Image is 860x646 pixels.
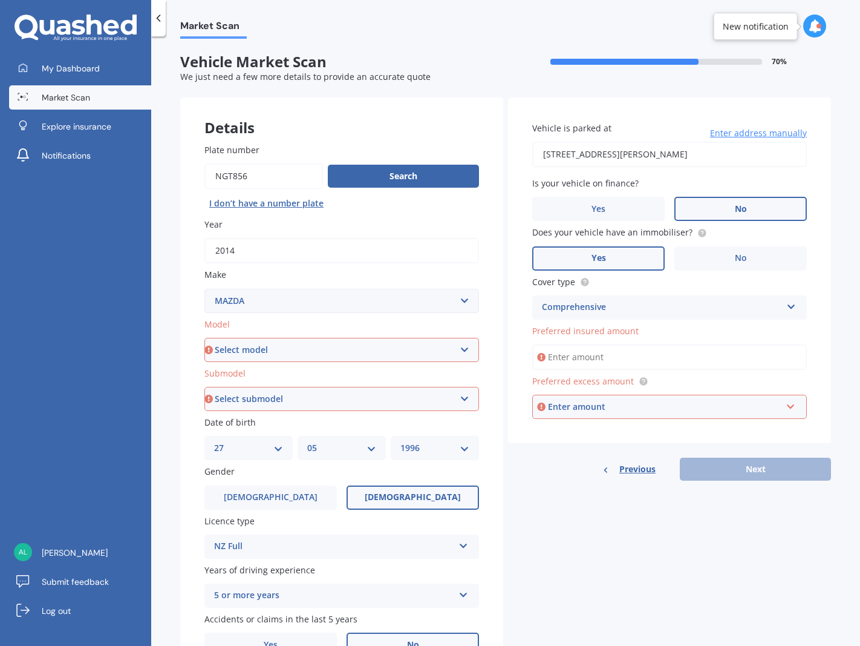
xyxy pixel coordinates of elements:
input: YYYY [204,238,479,263]
span: Submodel [204,367,246,379]
span: Market Scan [180,20,247,36]
a: My Dashboard [9,56,151,81]
span: Year [204,219,223,230]
span: Gender [204,466,235,478]
span: We just need a few more details to provide an accurate quote [180,71,431,82]
a: Explore insurance [9,114,151,139]
span: [PERSON_NAME] [42,547,108,559]
span: Licence type [204,515,255,527]
span: Explore insurance [42,120,111,133]
span: Market Scan [42,91,90,104]
span: No [735,204,747,214]
div: Details [180,97,503,134]
a: Market Scan [9,85,151,110]
div: NZ Full [214,539,454,554]
div: Enter amount [548,400,781,414]
span: Yes [591,204,605,214]
span: My Dashboard [42,62,100,74]
span: Plate number [204,144,259,156]
span: [DEMOGRAPHIC_DATA] [365,492,461,503]
span: Model [204,318,230,330]
span: Vehicle Market Scan [180,53,506,71]
a: [PERSON_NAME] [9,541,151,565]
span: Yes [591,253,606,263]
span: Accidents or claims in the last 5 years [204,613,357,625]
span: Is your vehicle on finance? [532,177,639,189]
a: Log out [9,599,151,623]
input: Enter plate number [204,163,323,189]
span: Notifications [42,150,91,162]
span: Years of driving experience [204,564,315,576]
div: New notification [723,21,789,33]
span: [DEMOGRAPHIC_DATA] [224,492,318,503]
img: 8045764608da4194d2d3083680ac8c2c [14,543,32,561]
span: Date of birth [204,417,256,428]
span: Cover type [532,276,575,288]
span: Make [204,269,226,281]
a: Submit feedback [9,570,151,594]
span: No [735,253,747,263]
span: 70 % [772,58,787,66]
span: Previous [619,460,656,478]
button: I don’t have a number plate [204,194,328,213]
span: Preferred insured amount [532,325,639,337]
span: Does your vehicle have an immobiliser? [532,227,692,239]
span: Submit feedback [42,576,109,588]
span: Vehicle is parked at [532,122,611,134]
button: Search [328,165,479,188]
div: 5 or more years [214,588,454,603]
span: Preferred excess amount [532,375,634,387]
span: Enter address manually [710,127,807,139]
span: Log out [42,605,71,617]
a: Notifications [9,143,151,168]
div: Comprehensive [542,300,781,315]
input: Enter amount [532,344,807,370]
input: Enter address [532,142,807,167]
